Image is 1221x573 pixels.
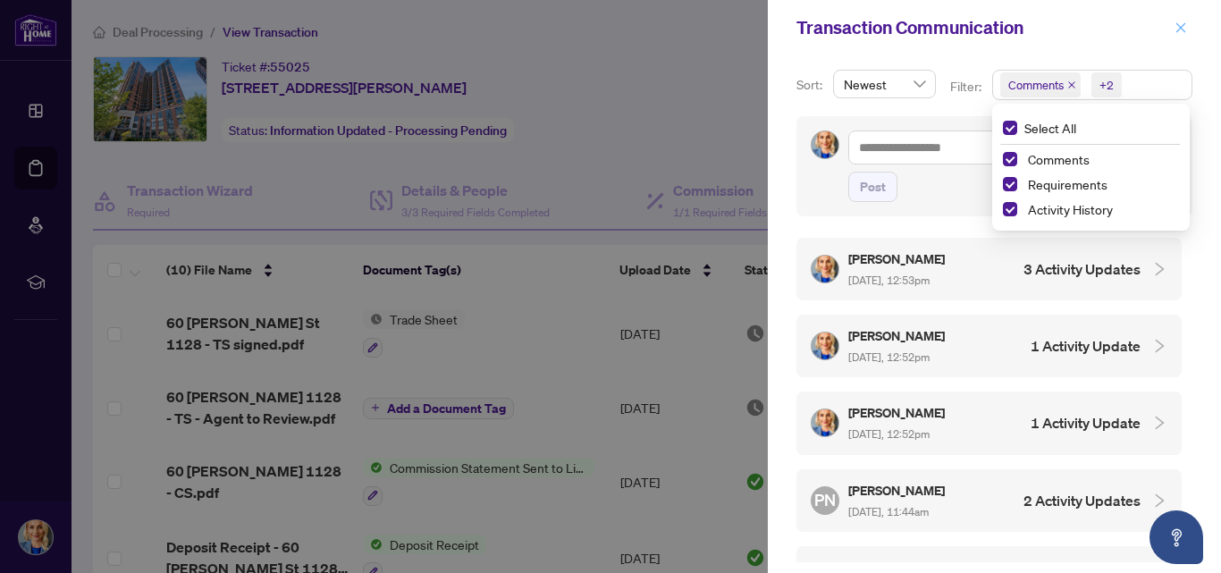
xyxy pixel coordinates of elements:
[1008,76,1064,94] span: Comments
[1023,490,1141,511] h4: 2 Activity Updates
[812,409,838,436] img: Profile Icon
[1021,173,1179,195] span: Requirements
[1000,72,1081,97] span: Comments
[1023,258,1141,280] h4: 3 Activity Updates
[1028,151,1090,167] span: Comments
[1175,21,1187,34] span: close
[796,469,1182,532] div: PN[PERSON_NAME] [DATE], 11:44am2 Activity Updates
[1151,338,1167,354] span: collapsed
[1017,118,1083,138] span: Select All
[796,75,826,95] p: Sort:
[1031,335,1141,357] h4: 1 Activity Update
[812,256,838,282] img: Profile Icon
[1067,80,1076,89] span: close
[812,131,838,158] img: Profile Icon
[848,325,947,346] h5: [PERSON_NAME]
[848,427,930,441] span: [DATE], 12:52pm
[1021,198,1179,220] span: Activity History
[1149,510,1203,564] button: Open asap
[1003,202,1017,216] span: Select Activity History
[796,315,1182,377] div: Profile Icon[PERSON_NAME] [DATE], 12:52pm1 Activity Update
[848,480,947,501] h5: [PERSON_NAME]
[796,238,1182,300] div: Profile Icon[PERSON_NAME] [DATE], 12:53pm3 Activity Updates
[848,274,930,287] span: [DATE], 12:53pm
[1151,415,1167,431] span: collapsed
[848,350,930,364] span: [DATE], 12:52pm
[844,71,925,97] span: Newest
[950,77,984,97] p: Filter:
[1003,177,1017,191] span: Select Requirements
[812,333,838,359] img: Profile Icon
[1151,493,1167,509] span: collapsed
[848,402,947,423] h5: [PERSON_NAME]
[848,172,897,202] button: Post
[1028,201,1113,217] span: Activity History
[814,487,836,512] span: PN
[796,392,1182,454] div: Profile Icon[PERSON_NAME] [DATE], 12:52pm1 Activity Update
[1031,412,1141,434] h4: 1 Activity Update
[1151,261,1167,277] span: collapsed
[796,14,1169,41] div: Transaction Communication
[1099,76,1114,94] div: +2
[1028,176,1107,192] span: Requirements
[1021,148,1179,170] span: Comments
[848,505,929,518] span: [DATE], 11:44am
[848,249,947,269] h5: [PERSON_NAME]
[1003,152,1017,166] span: Select Comments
